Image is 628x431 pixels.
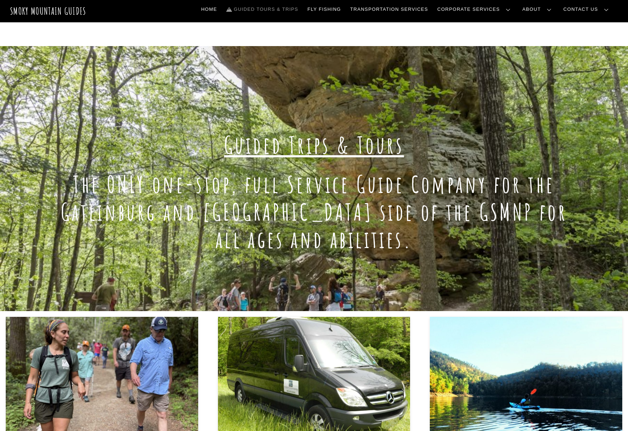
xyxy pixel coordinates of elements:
a: Fly Fishing [305,2,344,17]
a: Corporate Services [434,2,516,17]
h1: The ONLY one-stop, full Service Guide Company for the Gatlinburg and [GEOGRAPHIC_DATA] side of th... [46,171,582,253]
a: Guided Tours & Trips [223,2,301,17]
a: About [520,2,557,17]
a: Transportation Services [347,2,431,17]
a: Home [198,2,220,17]
a: Smoky Mountain Guides [10,5,86,17]
span: Guided Trips & Tours [224,130,404,160]
a: Contact Us [561,2,614,17]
